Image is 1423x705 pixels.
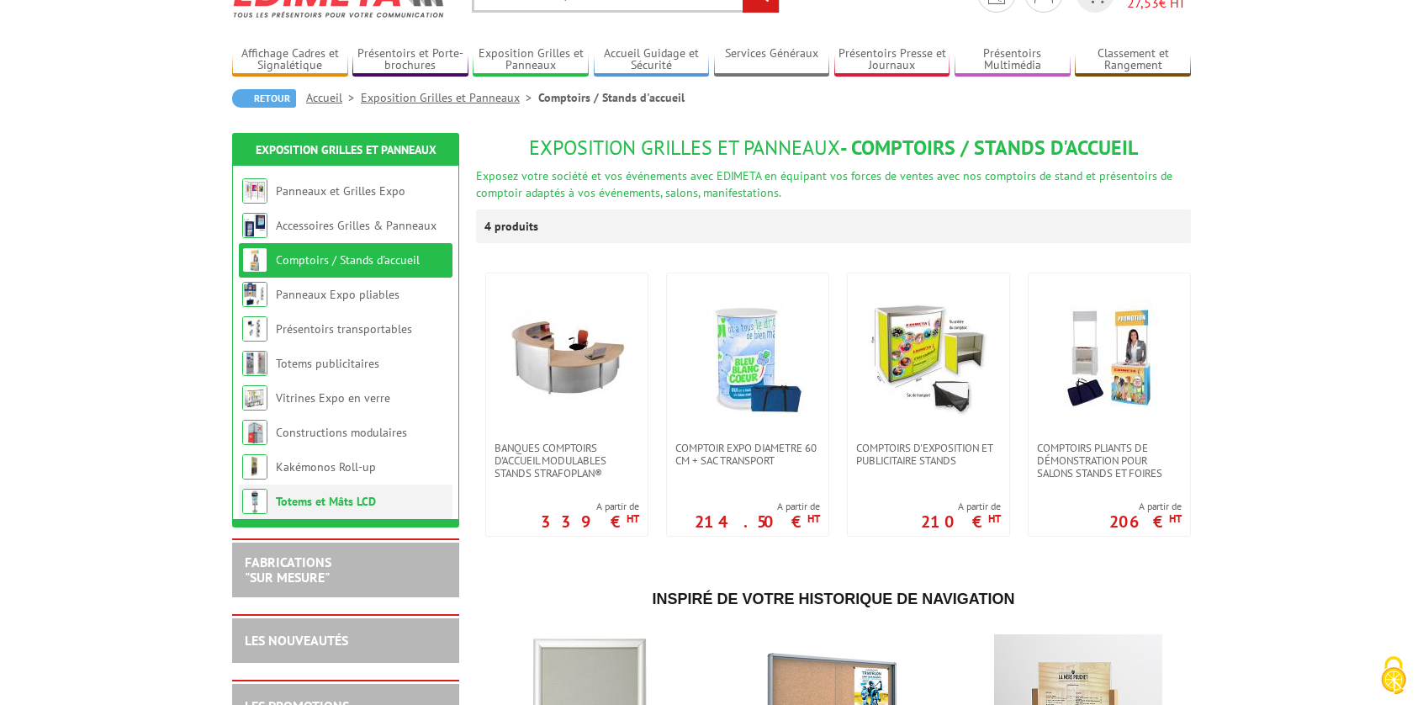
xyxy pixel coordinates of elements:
[921,500,1001,513] span: A partir de
[232,46,348,74] a: Affichage Cadres et Signalétique
[276,218,436,233] a: Accessoires Grilles & Panneaux
[242,420,267,445] img: Constructions modulaires
[541,500,639,513] span: A partir de
[242,489,267,514] img: Totems et Mâts LCD
[276,356,379,371] a: Totems publicitaires
[675,442,820,467] span: Comptoir Expo diametre 60 cm + Sac transport
[242,385,267,411] img: Vitrines Expo en verre
[276,252,420,268] a: Comptoirs / Stands d'accueil
[856,442,1001,467] span: Comptoirs d'exposition et publicitaire stands
[1109,517,1182,527] p: 206 €
[245,632,348,649] a: LES NOUVEAUTÉS
[245,554,331,586] a: FABRICATIONS"Sur Mesure"
[242,213,267,238] img: Accessoires Grilles & Panneaux
[242,178,267,204] img: Panneaux et Grilles Expo
[256,142,436,157] a: Exposition Grilles et Panneaux
[1109,500,1182,513] span: A partir de
[1075,46,1191,74] a: Classement et Rangement
[473,46,589,74] a: Exposition Grilles et Panneaux
[276,494,376,509] a: Totems et Mâts LCD
[848,442,1009,467] a: Comptoirs d'exposition et publicitaire stands
[476,167,1191,201] div: Exposez votre société et vos événements avec EDIMETA en équipant vos forces de ventes avec nos co...
[1169,512,1182,526] sup: HT
[361,90,538,105] a: Exposition Grilles et Panneaux
[242,351,267,376] img: Totems publicitaires
[1037,442,1182,480] span: Comptoirs pliants de démonstration pour salons stands et foires
[242,454,267,480] img: Kakémonos Roll-up
[538,89,685,106] li: Comptoirs / Stands d'accueil
[242,282,267,307] img: Panneaux Expo pliables
[667,442,828,467] a: Comptoir Expo diametre 60 cm + Sac transport
[484,209,548,243] p: 4 produits
[594,46,710,74] a: Accueil Guidage et Sécurité
[652,591,1014,607] span: Inspiré de votre historique de navigation
[529,135,840,161] span: Exposition Grilles et Panneaux
[242,316,267,342] img: Présentoirs transportables
[242,247,267,273] img: Comptoirs / Stands d'accueil
[807,512,820,526] sup: HT
[988,512,1001,526] sup: HT
[276,287,399,302] a: Panneaux Expo pliables
[352,46,468,74] a: Présentoirs et Porte-brochures
[541,517,639,527] p: 339 €
[695,500,820,513] span: A partir de
[276,321,412,337] a: Présentoirs transportables
[495,442,639,480] span: Banques comptoirs d'accueil modulables stands Strafoplan®
[921,517,1001,527] p: 210 €
[486,442,648,480] a: Banques comptoirs d'accueil modulables stands Strafoplan®
[276,183,405,199] a: Panneaux et Grilles Expo
[1050,299,1168,416] img: Comptoirs pliants de démonstration pour salons stands et foires
[695,517,820,527] p: 214.50 €
[714,46,830,74] a: Services Généraux
[1029,442,1190,480] a: Comptoirs pliants de démonstration pour salons stands et foires
[689,299,807,416] img: Comptoir Expo diametre 60 cm + Sac transport
[476,137,1191,159] h1: - Comptoirs / Stands d'accueil
[306,90,361,105] a: Accueil
[955,46,1071,74] a: Présentoirs Multimédia
[276,390,390,406] a: Vitrines Expo en verre
[276,459,376,474] a: Kakémonos Roll-up
[627,512,639,526] sup: HT
[870,299,987,416] img: Comptoirs d'exposition et publicitaire stands
[232,89,296,108] a: Retour
[508,299,626,416] img: Banques comptoirs d'accueil modulables stands Strafoplan®
[834,46,950,74] a: Présentoirs Presse et Journaux
[1373,655,1415,697] img: Cookies (fenêtre modale)
[276,425,407,440] a: Constructions modulaires
[1364,648,1423,705] button: Cookies (fenêtre modale)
